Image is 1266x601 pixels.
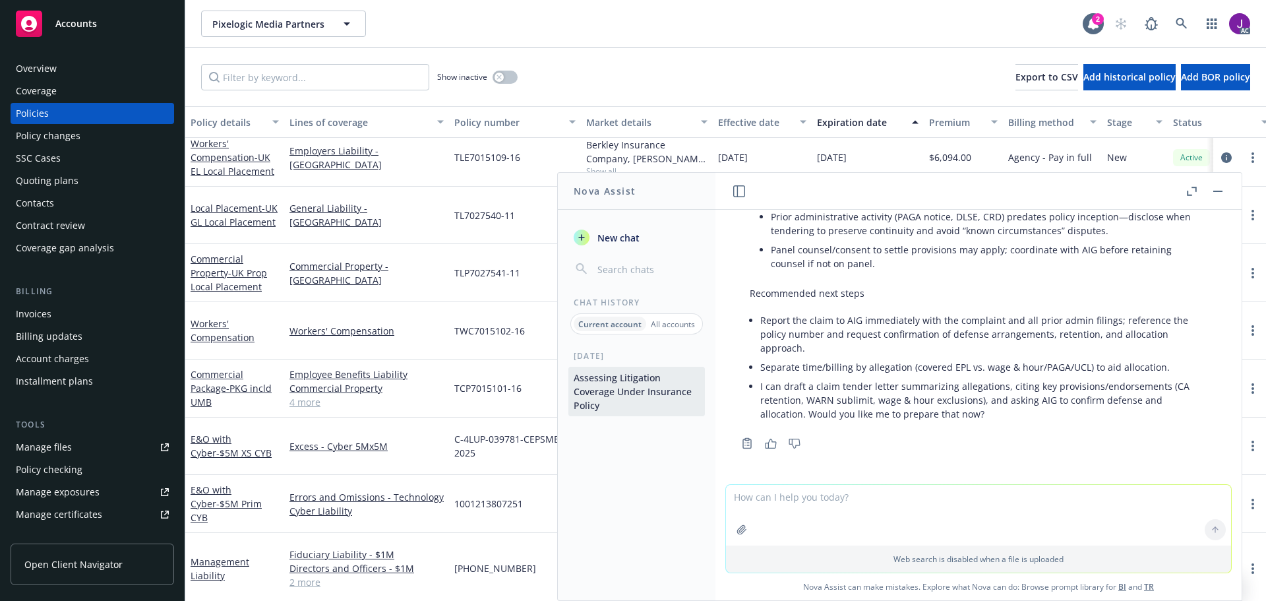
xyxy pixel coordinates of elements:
div: Coverage gap analysis [16,237,114,259]
a: Manage claims [11,526,174,548]
img: photo [1229,13,1250,34]
a: Account charges [11,348,174,369]
a: more [1245,381,1261,396]
span: TL7027540-11 [454,208,515,222]
div: Berkley Insurance Company, [PERSON_NAME] Corporation [586,138,708,166]
a: Manage certificates [11,504,174,525]
span: Add BOR policy [1181,71,1250,83]
span: Nova Assist can make mistakes. Explore what Nova can do: Browse prompt library for and [721,573,1236,600]
span: TLP7027541-11 [454,266,520,280]
div: Installment plans [16,371,93,392]
div: Contract review [16,215,85,236]
a: Commercial Property - [GEOGRAPHIC_DATA] [289,259,444,287]
a: Cyber Liability [289,504,444,518]
a: General Liability - [GEOGRAPHIC_DATA] [289,201,444,229]
a: Local Placement [191,202,278,228]
span: C-4LUP-039781-CEPSME-2025 [454,432,576,460]
span: Active [1178,152,1205,164]
a: more [1245,323,1261,338]
span: - PKG incld UMB [191,382,272,408]
div: Chat History [558,297,715,308]
button: Expiration date [812,106,924,138]
input: Filter by keyword... [201,64,429,90]
button: Thumbs down [784,434,805,453]
div: Lines of coverage [289,115,429,129]
a: more [1245,496,1261,512]
a: Accounts [11,5,174,42]
p: All accounts [651,319,695,330]
a: Invoices [11,303,174,325]
span: - $5M XS CYB [216,447,272,459]
div: Policies [16,103,49,124]
a: Contract review [11,215,174,236]
button: Effective date [713,106,812,138]
div: Policy checking [16,459,82,480]
a: Switch app [1199,11,1225,37]
div: Effective date [718,115,792,129]
span: Open Client Navigator [24,557,123,571]
a: more [1245,265,1261,281]
a: Coverage gap analysis [11,237,174,259]
span: Show inactive [437,71,487,82]
span: - UK Prop Local Placement [191,267,267,293]
a: Policies [11,103,174,124]
li: Report the claim to AIG immediately with the complaint and all prior admin filings; reference the... [760,311,1207,358]
li: I can draft a claim tender letter summarizing allegations, citing key provisions/endorsements (CA... [760,377,1207,424]
div: Manage exposures [16,482,100,503]
input: Search chats [595,260,700,278]
span: [DATE] [817,150,847,164]
div: Overview [16,58,57,79]
span: Accounts [55,18,97,29]
div: Tools [11,418,174,431]
a: E&O with Cyber [191,433,272,459]
a: Search [1168,11,1195,37]
div: [DATE] [558,350,715,362]
button: Export to CSV [1015,64,1078,90]
div: Policy details [191,115,264,129]
span: Pixelogic Media Partners [212,17,326,31]
li: Prior administrative activity (PAGA notice, DLSE, CRD) predates policy inception—disclose when te... [771,207,1207,240]
button: Market details [581,106,713,138]
span: $6,094.00 [929,150,971,164]
a: Workers' Compensation [289,324,444,338]
a: Employers Liability - [GEOGRAPHIC_DATA] [289,144,444,172]
button: Policy details [185,106,284,138]
a: Commercial Property [289,381,444,395]
div: Invoices [16,303,51,325]
span: - $5M Prim CYB [191,497,262,524]
button: Lines of coverage [284,106,449,138]
div: Status [1173,115,1253,129]
a: Errors and Omissions - Technology [289,490,444,504]
button: New chat [568,226,705,249]
a: more [1245,438,1261,454]
span: TWC7015102-16 [454,324,525,338]
a: 2 more [289,575,444,589]
a: circleInformation [1219,150,1234,166]
a: Installment plans [11,371,174,392]
a: TR [1144,581,1154,592]
div: Billing method [1008,115,1082,129]
span: [DATE] [718,150,748,164]
div: Policy changes [16,125,80,146]
a: more [1245,207,1261,223]
div: 2 [1092,13,1104,25]
a: Contacts [11,193,174,214]
span: [PHONE_NUMBER] [454,561,536,575]
span: Export to CSV [1015,71,1078,83]
p: Recommended next steps [750,286,1207,300]
span: Add historical policy [1083,71,1176,83]
span: TCP7015101-16 [454,381,522,395]
p: Web search is disabled when a file is uploaded [734,554,1223,565]
div: SSC Cases [16,148,61,169]
a: Manage exposures [11,482,174,503]
button: Assessing Litigation Coverage Under Insurance Policy [568,367,705,416]
a: 4 more [289,395,444,409]
div: Expiration date [817,115,904,129]
div: Policy number [454,115,561,129]
button: Stage [1102,106,1168,138]
div: Quoting plans [16,170,78,191]
div: Premium [929,115,983,129]
div: Manage claims [16,526,82,548]
svg: Copy to clipboard [741,437,753,449]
